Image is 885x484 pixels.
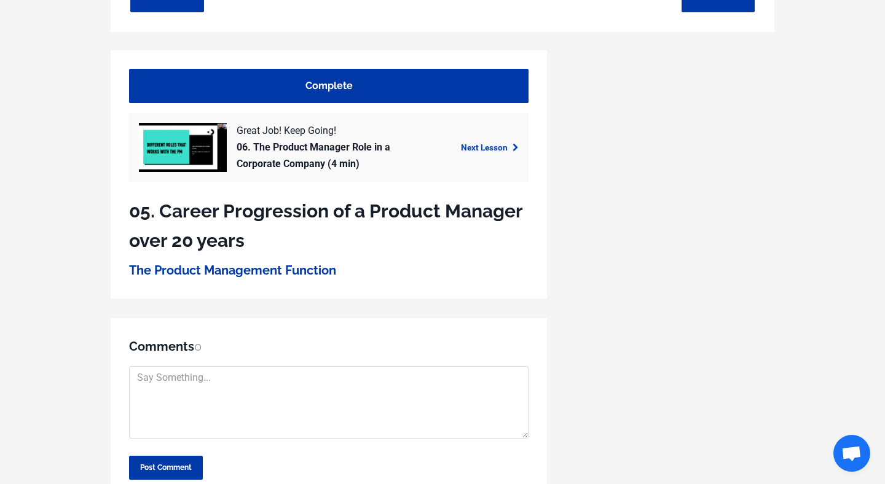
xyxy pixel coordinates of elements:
[129,263,336,278] a: The Product Management Function
[129,69,529,103] a: Complete
[129,197,529,256] h1: 05. Career Progression of a Product Manager over 20 years
[237,122,422,139] span: Great Job! Keep Going!
[237,141,390,170] a: 06. The Product Manager Role in a Corporate Company (4 min)
[139,123,227,172] img: fde1236d-5a91-4a11-a174-1a10d26d0a86.jpg
[194,339,202,354] span: 0
[461,142,519,152] a: Next Lesson
[833,435,870,472] a: Open chat
[129,337,529,356] h5: Comments
[129,456,203,480] button: Post Comment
